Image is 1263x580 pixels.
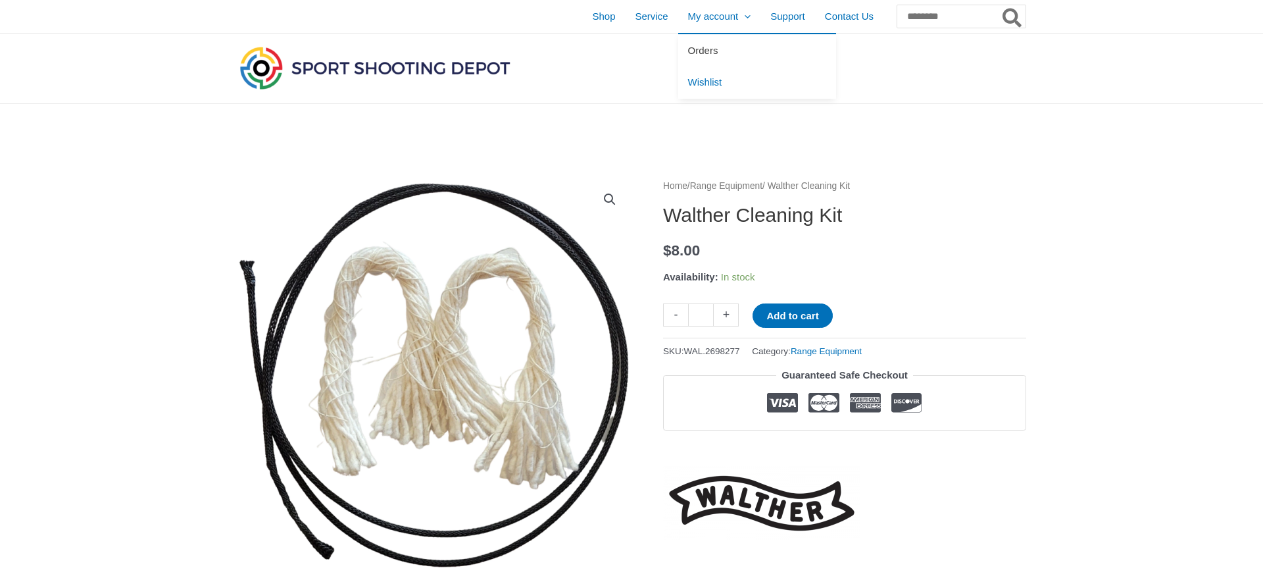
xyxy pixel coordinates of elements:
[721,271,755,282] span: In stock
[714,303,739,327] a: +
[776,366,913,384] legend: Guaranteed Safe Checkout
[663,466,860,540] a: Walther
[663,203,1026,227] h1: Walther Cleaning Kit
[663,440,1026,456] iframe: Customer reviews powered by Trustpilot
[663,271,718,282] span: Availability:
[752,343,862,359] span: Category:
[753,303,832,328] button: Add to cart
[663,343,740,359] span: SKU:
[237,43,513,92] img: Sport Shooting Depot
[678,34,836,66] a: Orders
[663,303,688,327] a: -
[678,66,836,99] a: Wishlist
[663,242,672,259] span: $
[690,181,762,191] a: Range Equipment
[688,45,718,56] span: Orders
[663,178,1026,195] nav: Breadcrumb
[663,181,687,191] a: Home
[688,76,722,88] span: Wishlist
[684,346,740,356] span: WAL.2698277
[663,242,700,259] bdi: 8.00
[1000,5,1026,28] button: Search
[688,303,714,327] input: Product quantity
[791,346,862,356] a: Range Equipment
[598,188,622,211] a: View full-screen image gallery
